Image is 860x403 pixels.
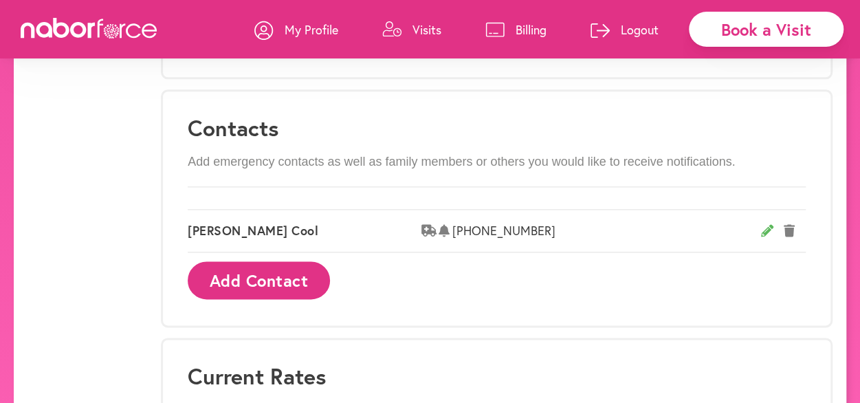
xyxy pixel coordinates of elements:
h3: Contacts [188,115,806,141]
a: My Profile [254,9,338,50]
a: Visits [382,9,441,50]
p: Visits [412,21,441,38]
a: Logout [591,9,659,50]
h3: Current Rates [188,363,806,389]
span: [PERSON_NAME] Cool [188,224,421,239]
p: My Profile [285,21,338,38]
p: Billing [516,21,547,38]
p: Add emergency contacts as well as family members or others you would like to receive notifications. [188,155,806,170]
span: [PHONE_NUMBER] [452,224,761,239]
p: Logout [621,21,659,38]
a: Billing [485,9,547,50]
button: Add Contact [188,261,330,299]
div: Book a Visit [689,12,844,47]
